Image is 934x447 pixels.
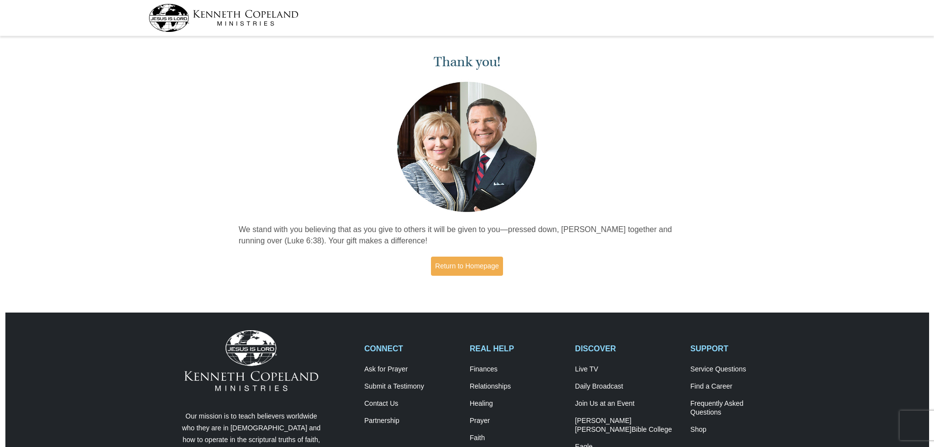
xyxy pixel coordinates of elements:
[364,399,459,408] a: Contact Us
[470,434,565,443] a: Faith
[575,382,680,391] a: Daily Broadcast
[690,382,785,391] a: Find a Career
[690,399,785,417] a: Frequently AskedQuestions
[575,365,680,374] a: Live TV
[631,425,672,433] span: Bible College
[149,4,299,32] img: kcm-header-logo.svg
[239,54,696,70] h1: Thank you!
[470,344,565,353] h2: REAL HELP
[575,417,680,434] a: [PERSON_NAME] [PERSON_NAME]Bible College
[470,365,565,374] a: Finances
[470,382,565,391] a: Relationships
[395,79,539,214] img: Kenneth and Gloria
[690,344,785,353] h2: SUPPORT
[470,417,565,425] a: Prayer
[364,344,459,353] h2: CONNECT
[431,257,504,276] a: Return to Homepage
[239,224,696,247] p: We stand with you believing that as you give to others it will be given to you—pressed down, [PER...
[575,399,680,408] a: Join Us at an Event
[364,417,459,425] a: Partnership
[690,425,785,434] a: Shop
[470,399,565,408] a: Healing
[364,365,459,374] a: Ask for Prayer
[575,344,680,353] h2: DISCOVER
[364,382,459,391] a: Submit a Testimony
[690,365,785,374] a: Service Questions
[184,330,318,391] img: Kenneth Copeland Ministries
